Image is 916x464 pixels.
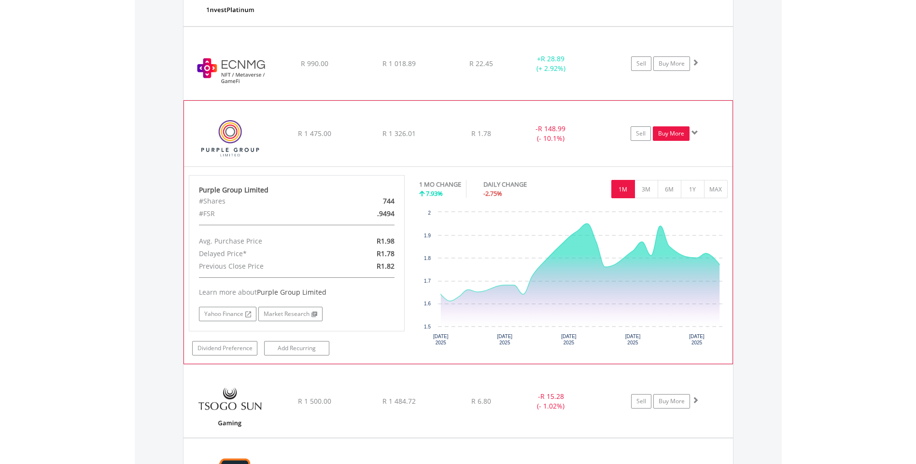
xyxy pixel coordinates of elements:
[540,392,564,401] span: R 15.28
[192,235,332,247] div: Avg. Purchase Price
[298,396,331,406] span: R 1 500.00
[419,207,727,352] svg: Interactive chart
[382,59,416,68] span: R 1 018.89
[631,56,651,71] a: Sell
[704,180,728,198] button: MAX
[428,210,431,216] text: 2
[192,195,332,207] div: #Shares
[192,341,257,355] a: Dividend Preference
[611,180,635,198] button: 1M
[419,180,461,189] div: 1 MO CHANGE
[188,39,271,97] img: ECNMG.EC.ECNMG.png
[433,334,449,345] text: [DATE] 2025
[199,185,395,195] div: Purple Group Limited
[192,247,332,260] div: Delayed Price*
[382,396,416,406] span: R 1 484.72
[426,189,443,198] span: 7.93%
[631,126,651,141] a: Sell
[424,278,431,284] text: 1.7
[631,394,651,409] a: Sell
[658,180,681,198] button: 6M
[264,341,329,355] a: Add Recurring
[483,180,561,189] div: DAILY CHANGE
[192,260,332,273] div: Previous Close Price
[625,334,641,345] text: [DATE] 2025
[541,54,564,63] span: R 28.89
[471,129,491,138] span: R 1.78
[419,207,728,352] div: Chart. Highcharts interactive chart.
[301,59,328,68] span: R 990.00
[424,233,431,238] text: 1.9
[514,124,587,143] div: - (- 10.1%)
[258,307,323,321] a: Market Research
[538,124,565,133] span: R 148.99
[192,207,332,220] div: #FSR
[189,113,272,164] img: EQU.ZA.PPE.png
[561,334,577,345] text: [DATE] 2025
[515,54,588,73] div: + (+ 2.92%)
[298,129,331,138] span: R 1 475.00
[424,301,431,306] text: 1.6
[515,392,588,411] div: - (- 1.02%)
[653,126,690,141] a: Buy More
[681,180,705,198] button: 1Y
[332,207,402,220] div: .9494
[377,249,395,258] span: R1.78
[497,334,513,345] text: [DATE] 2025
[424,324,431,329] text: 1.5
[689,334,705,345] text: [DATE] 2025
[257,287,326,297] span: Purple Group Limited
[634,180,658,198] button: 3M
[332,195,402,207] div: 744
[653,394,690,409] a: Buy More
[469,59,493,68] span: R 22.45
[199,287,395,297] div: Learn more about
[377,261,395,271] span: R1.82
[424,256,431,261] text: 1.8
[471,396,491,406] span: R 6.80
[382,129,416,138] span: R 1 326.01
[377,236,395,246] span: R1.98
[653,56,690,71] a: Buy More
[483,189,502,198] span: -2.75%
[199,307,256,321] a: Yahoo Finance
[188,377,271,435] img: EQU.ZA.TSG.png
